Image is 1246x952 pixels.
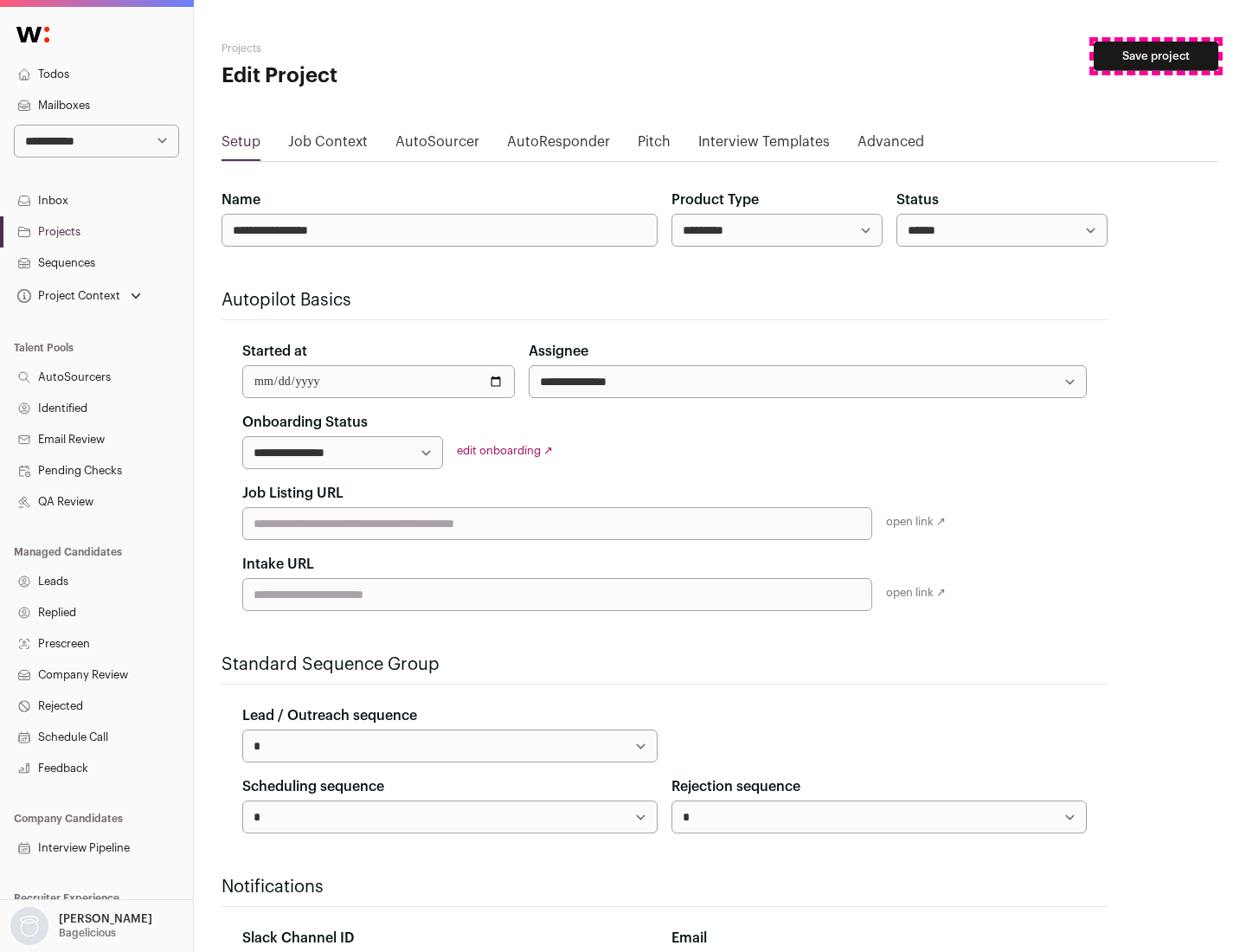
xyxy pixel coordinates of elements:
[242,705,417,726] label: Lead / Outreach sequence
[896,190,939,210] label: Status
[242,776,384,797] label: Scheduling sequence
[222,42,554,55] h2: Projects
[638,132,671,159] a: Pitch
[222,62,554,90] h1: Edit Project
[507,132,610,159] a: AutoResponder
[222,190,260,210] label: Name
[10,907,48,945] img: nopic.png
[7,907,156,945] button: Open dropdown
[59,926,116,940] p: Bagelicious
[395,132,479,159] a: AutoSourcer
[222,875,1108,899] h2: Notifications
[529,341,588,362] label: Assignee
[288,132,368,159] a: Job Context
[242,483,344,504] label: Job Listing URL
[242,412,368,433] label: Onboarding Status
[14,284,145,308] button: Open dropdown
[671,776,800,797] label: Rejection sequence
[1094,42,1218,71] button: Save project
[222,288,1108,312] h2: Autopilot Basics
[671,928,1087,949] div: Email
[857,132,924,159] a: Advanced
[671,190,759,210] label: Product Type
[242,341,307,362] label: Started at
[457,445,553,456] a: edit onboarding ↗
[242,928,354,949] label: Slack Channel ID
[7,17,59,52] img: Wellfound
[242,554,314,575] label: Intake URL
[14,289,120,303] div: Project Context
[222,653,1108,677] h2: Standard Sequence Group
[698,132,830,159] a: Interview Templates
[59,912,152,926] p: [PERSON_NAME]
[222,132,260,159] a: Setup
